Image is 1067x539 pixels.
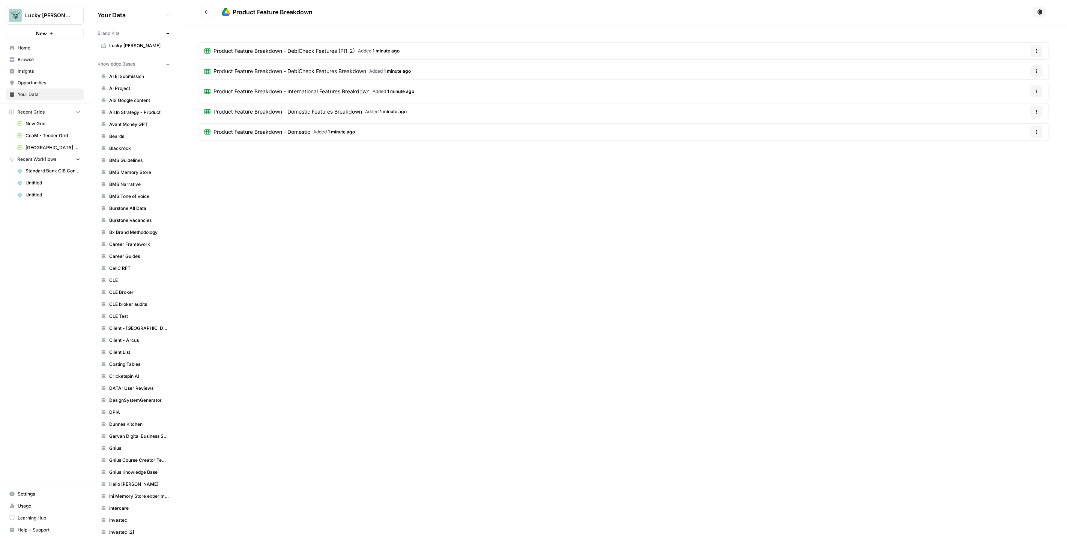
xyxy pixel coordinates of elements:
a: Usage [6,500,84,512]
span: Gnius Knowledge Base [109,469,169,476]
a: Gnius Knowledge Base [98,466,172,478]
a: Ini Memory Store experiment [98,490,172,502]
span: Gnius Course Creator Temp Storage [109,457,169,464]
a: Lucky [PERSON_NAME] [98,40,172,52]
span: Lucky [PERSON_NAME] [25,12,71,19]
a: Beards [98,130,172,142]
span: Investec [109,517,169,524]
span: Your Data [98,10,163,19]
span: 1 minute ago [384,68,411,74]
span: Product Feature Breakdown - International Features Breakdown [213,88,370,95]
span: Burstone Vacancies [109,217,169,224]
button: Workspace: Lucky Beard [6,6,84,25]
span: [GEOGRAPHIC_DATA] Tender - Stories [26,144,80,151]
a: All In Strategy - Product [98,106,172,118]
a: Standard Bank CIB Connected Experiences [14,165,84,177]
span: CnaM - Tender Grid [26,132,80,139]
a: Cricketspin AI [98,370,172,382]
button: Help + Support [6,524,84,536]
a: Product Feature Breakdown - DebiCheck Features (PI1_2)Added 1 minute ago [198,43,406,59]
button: New [6,28,84,39]
span: Browse [18,56,80,63]
span: All In Strategy - Product [109,109,169,116]
span: Home [18,45,80,51]
a: Intercare [98,502,172,514]
a: Client List [98,346,172,358]
a: CnaM - Tender Grid [14,130,84,142]
span: Recent Workflows [17,156,56,163]
a: Bx Brand Methodology [98,226,172,238]
span: New Grid [26,120,80,127]
a: CLE [98,274,172,286]
button: Recent Workflows [6,154,84,165]
a: BMS Tone of voice [98,190,172,202]
span: Opportunities [18,79,80,86]
a: Dunnes Kitchen [98,418,172,430]
span: Settings [18,491,80,497]
span: Ai Project [109,85,169,92]
span: 1 minute ago [380,109,407,114]
a: Costing Tables [98,358,172,370]
a: Product Feature Breakdown - DebiCheck Features BreakdownAdded 1 minute ago [198,63,417,79]
a: DPIA [98,406,172,418]
span: Product Feature Breakdown - DebiCheck Features (PI1_2) [213,47,355,55]
a: Career Framework [98,238,172,250]
a: DATA: User Reviews [98,382,172,394]
a: CLE Broker [98,286,172,298]
a: Blackrock [98,142,172,154]
span: Client List [109,349,169,356]
button: Go back [201,6,213,18]
span: Insights [18,68,80,75]
a: DesignSystemGenerator [98,394,172,406]
span: Added [373,88,414,95]
a: Browse [6,54,84,66]
img: Lucky Beard Logo [9,9,22,22]
span: Added [365,108,407,115]
span: Usage [18,503,80,509]
a: BMS Narrative [98,178,172,190]
span: Added [358,48,400,54]
span: BMS Narrative [109,181,169,188]
span: BMS Memory Store [109,169,169,176]
a: Burstone All Data [98,202,172,214]
span: Dunnes Kitchen [109,421,169,428]
button: Recent Grids [6,106,84,118]
a: AIS Google content [98,94,172,106]
a: Untitled [14,189,84,201]
a: BMS Memory Store [98,166,172,178]
span: DATA: User Reviews [109,385,169,392]
a: Untitled [14,177,84,189]
span: DesignSystemGenerator [109,397,169,404]
a: Ai Project [98,82,172,94]
span: CLE broker audits [109,301,169,308]
a: Client - [GEOGRAPHIC_DATA] [98,322,172,334]
span: Brand Kits [98,30,119,37]
a: New Grid [14,118,84,130]
a: Product Feature Breakdown - DomesticAdded 1 minute ago [198,124,361,140]
a: Gnius [98,442,172,454]
a: Your Data [6,88,84,100]
span: Lucky [PERSON_NAME] [109,42,169,49]
span: CellC RFT [109,265,169,272]
span: AI EI Submission [109,73,169,80]
a: AI EI Submission [98,70,172,82]
span: Cricketspin AI [109,373,169,380]
span: BMS Tone of voice [109,193,169,200]
span: Gnius [109,445,169,452]
span: CLE Test [109,313,169,320]
a: Settings [6,488,84,500]
a: Opportunities [6,77,84,89]
span: Ini Memory Store experiment [109,493,169,500]
span: Knowledge Bases [98,61,135,67]
a: CLE Test [98,310,172,322]
span: Burstone All Data [109,205,169,212]
span: Client - Arcus [109,337,169,344]
a: BMS Guidelines [98,154,172,166]
span: Product Feature Breakdown - Domestic Features Breakdown [213,108,362,115]
a: [GEOGRAPHIC_DATA] Tender - Stories [14,142,84,154]
span: Intercare [109,505,169,512]
a: Gnius Course Creator Temp Storage [98,454,172,466]
a: Learning Hub [6,512,84,524]
span: Bx Brand Methodology [109,229,169,236]
span: DPIA [109,409,169,416]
